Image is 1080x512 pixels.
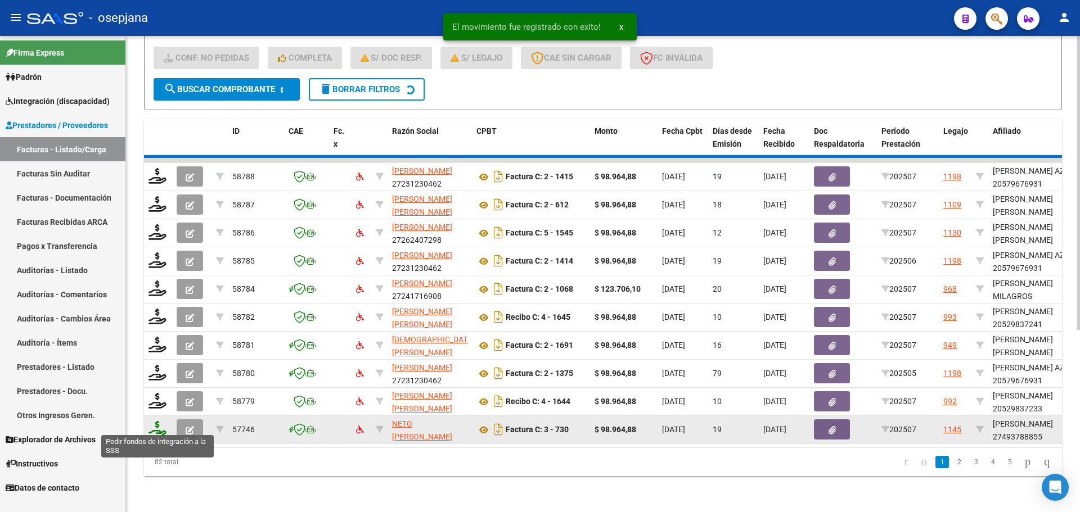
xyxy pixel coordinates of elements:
[662,126,703,135] span: Fecha Cpbt
[881,369,916,378] span: 202505
[881,425,916,434] span: 202507
[759,119,809,169] datatable-header-cell: Fecha Recibido
[392,126,439,135] span: Razón Social
[6,47,64,59] span: Firma Express
[993,389,1074,415] div: [PERSON_NAME] 20529837233
[943,395,957,408] div: 992
[993,418,1074,443] div: [PERSON_NAME] 27493788855
[392,221,467,244] div: 27262407298
[993,361,1074,387] div: [PERSON_NAME] AZUL 20579676931
[491,392,506,410] i: Descargar documento
[232,341,255,350] span: 58781
[6,482,79,494] span: Datos de contacto
[763,200,786,209] span: [DATE]
[164,53,249,63] span: Conf. no pedidas
[763,256,786,265] span: [DATE]
[763,397,786,406] span: [DATE]
[334,126,344,148] span: Fc. x
[595,256,636,265] strong: $ 98.964,88
[309,78,425,101] button: Borrar Filtros
[619,22,623,32] span: x
[392,419,452,441] span: NETO [PERSON_NAME]
[392,166,452,175] span: [PERSON_NAME]
[164,84,275,94] span: Buscar Comprobante
[476,126,497,135] span: CPBT
[713,228,722,237] span: 12
[491,280,506,298] i: Descargar documento
[392,277,467,301] div: 27241716908
[713,312,722,321] span: 10
[506,257,573,266] strong: Factura C: 2 - 1414
[763,172,786,181] span: [DATE]
[988,119,1078,169] datatable-header-cell: Afiliado
[590,119,658,169] datatable-header-cell: Monto
[658,119,708,169] datatable-header-cell: Fecha Cpbt
[6,71,42,83] span: Padrón
[993,249,1074,275] div: [PERSON_NAME] AZUL 20579676931
[881,200,916,209] span: 202507
[392,391,452,413] span: [PERSON_NAME] [PERSON_NAME]
[392,193,467,216] div: 27371412277
[1057,11,1071,24] mat-icon: person
[713,425,722,434] span: 19
[491,420,506,438] i: Descargar documento
[713,284,722,293] span: 20
[993,305,1074,331] div: [PERSON_NAME] 20529837241
[144,448,326,476] div: 82 total
[6,119,108,132] span: Prestadores / Proveedores
[392,305,467,329] div: 27242165972
[943,198,961,211] div: 1109
[595,228,636,237] strong: $ 98.964,88
[662,397,685,406] span: [DATE]
[881,341,916,350] span: 202507
[392,361,467,385] div: 27231230462
[809,119,877,169] datatable-header-cell: Doc Respaldatoria
[491,336,506,354] i: Descargar documento
[278,53,332,63] span: Completa
[232,172,255,181] span: 58788
[506,397,570,406] strong: Recibo C: 4 - 1644
[763,425,786,434] span: [DATE]
[392,194,452,216] span: [PERSON_NAME] [PERSON_NAME]
[993,126,1021,135] span: Afiliado
[881,312,916,321] span: 202507
[993,333,1074,371] div: [PERSON_NAME] [PERSON_NAME] 27579840469
[491,364,506,382] i: Descargar documento
[595,172,636,181] strong: $ 98.964,88
[392,333,467,357] div: 27309906824
[491,167,506,185] i: Descargar documento
[228,119,284,169] datatable-header-cell: ID
[268,47,342,69] button: Completa
[452,21,601,33] span: El movimiento fue registrado con exito!
[939,119,971,169] datatable-header-cell: Legajo
[232,397,255,406] span: 58779
[713,256,722,265] span: 19
[763,284,786,293] span: [DATE]
[388,119,472,169] datatable-header-cell: Razón Social
[392,389,467,413] div: 27242165972
[392,418,467,441] div: 27251092619
[943,283,957,296] div: 968
[506,313,570,322] strong: Recibo C: 4 - 1645
[392,251,452,260] span: [PERSON_NAME]
[491,224,506,242] i: Descargar documento
[451,53,502,63] span: S/ legajo
[392,307,452,329] span: [PERSON_NAME] [PERSON_NAME]
[881,284,916,293] span: 202507
[6,95,110,107] span: Integración (discapacidad)
[943,226,961,239] div: 1130
[232,228,255,237] span: 58786
[506,229,573,238] strong: Factura C: 5 - 1545
[943,339,957,352] div: 949
[881,228,916,237] span: 202507
[506,201,569,210] strong: Factura C: 2 - 612
[392,249,467,273] div: 27231230462
[232,369,255,378] span: 58780
[881,172,916,181] span: 202507
[472,119,590,169] datatable-header-cell: CPBT
[232,425,255,434] span: 57746
[491,196,506,214] i: Descargar documento
[9,11,22,24] mat-icon: menu
[993,277,1074,315] div: [PERSON_NAME] MILAGROS 27583576997
[662,369,685,378] span: [DATE]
